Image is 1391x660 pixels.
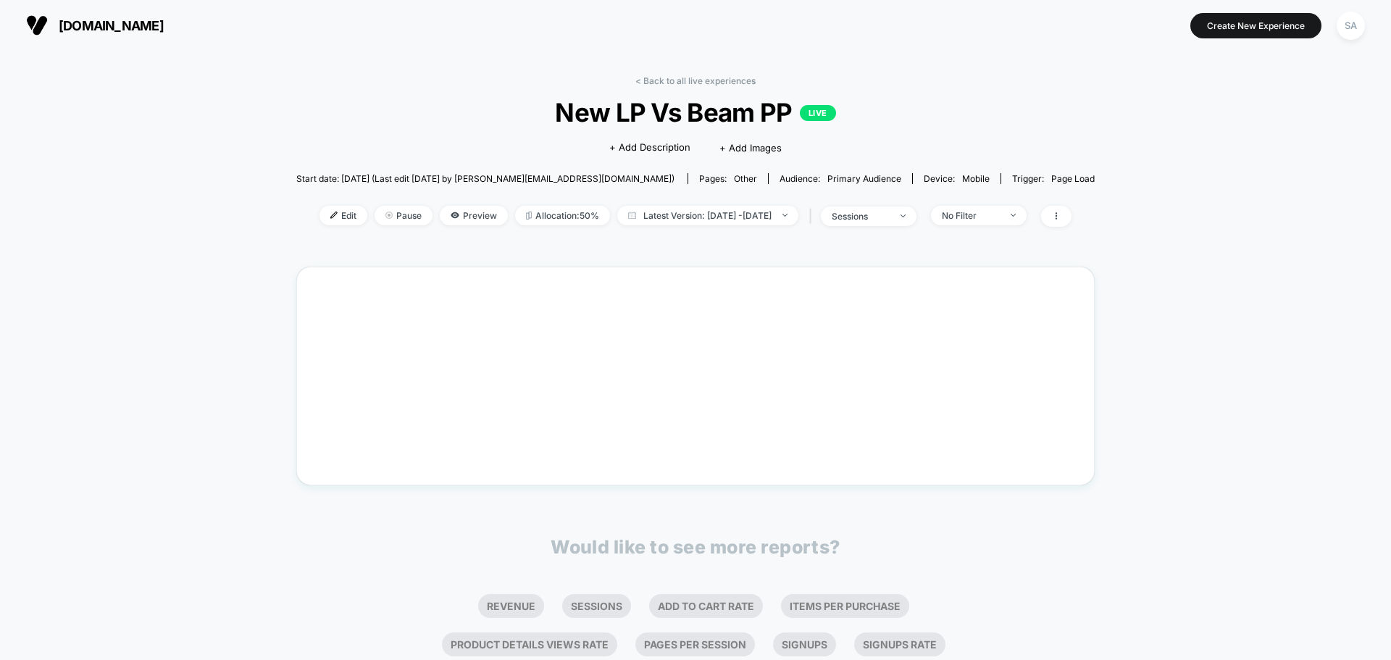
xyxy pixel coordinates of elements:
[635,75,756,86] a: < Back to all live experiences
[806,206,821,227] span: |
[827,173,901,184] span: Primary Audience
[699,173,757,184] div: Pages:
[962,173,990,184] span: mobile
[1012,173,1095,184] div: Trigger:
[832,211,890,222] div: sessions
[442,632,617,656] li: Product Details Views Rate
[901,214,906,217] img: end
[562,594,631,618] li: Sessions
[22,14,168,37] button: [DOMAIN_NAME]
[296,173,674,184] span: Start date: [DATE] (Last edit [DATE] by [PERSON_NAME][EMAIL_ADDRESS][DOMAIN_NAME])
[780,173,901,184] div: Audience:
[1011,214,1016,217] img: end
[782,214,788,217] img: end
[628,212,636,219] img: calendar
[781,594,909,618] li: Items Per Purchase
[1190,13,1321,38] button: Create New Experience
[375,206,433,225] span: Pause
[854,632,945,656] li: Signups Rate
[336,97,1054,128] span: New LP Vs Beam PP
[719,142,782,154] span: + Add Images
[526,212,532,220] img: rebalance
[609,141,690,155] span: + Add Description
[617,206,798,225] span: Latest Version: [DATE] - [DATE]
[635,632,755,656] li: Pages Per Session
[800,105,836,121] p: LIVE
[59,18,164,33] span: [DOMAIN_NAME]
[515,206,610,225] span: Allocation: 50%
[649,594,763,618] li: Add To Cart Rate
[330,212,338,219] img: edit
[478,594,544,618] li: Revenue
[1337,12,1365,40] div: SA
[734,173,757,184] span: other
[773,632,836,656] li: Signups
[942,210,1000,221] div: No Filter
[1051,173,1095,184] span: Page Load
[912,173,1001,184] span: Device:
[319,206,367,225] span: Edit
[551,536,840,558] p: Would like to see more reports?
[26,14,48,36] img: Visually logo
[440,206,508,225] span: Preview
[1332,11,1369,41] button: SA
[385,212,393,219] img: end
